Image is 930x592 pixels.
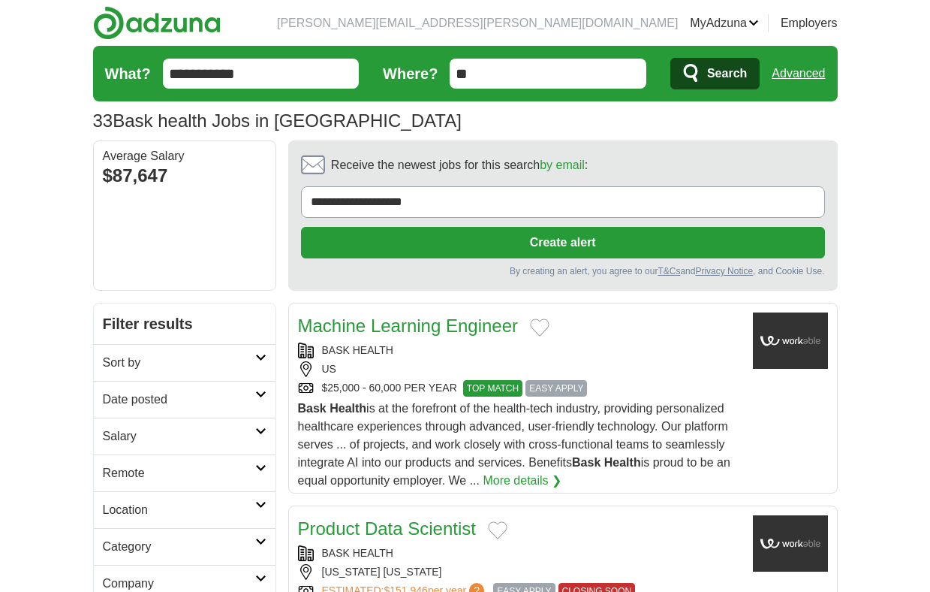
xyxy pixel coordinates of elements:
h1: Bask health Jobs in [GEOGRAPHIC_DATA] [93,110,462,131]
a: Location [94,491,275,528]
span: is at the forefront of the health-tech industry, providing personalized healthcare experiences th... [298,402,730,487]
a: Date posted [94,381,275,418]
img: Adzuna logo [93,6,221,40]
div: $25,000 - 60,000 PER YEAR [298,380,741,397]
a: Salary [94,418,275,455]
div: US [298,361,741,377]
h2: Sort by [103,354,255,372]
h2: Remote [103,464,255,482]
strong: Bask [298,402,327,415]
div: BASK HEALTH [298,545,741,561]
a: Advanced [772,59,825,89]
h2: Category [103,538,255,556]
img: Company logo [753,515,828,572]
img: Company logo [753,313,828,369]
a: Product Data Scientist [298,518,476,539]
a: Employers [781,14,838,32]
a: Machine Learning Engineer [298,316,519,336]
strong: Health [604,456,641,469]
a: MyAdzuna [690,14,759,32]
li: [PERSON_NAME][EMAIL_ADDRESS][PERSON_NAME][DOMAIN_NAME] [277,14,678,32]
span: 33 [93,107,113,134]
div: BASK HEALTH [298,343,741,358]
a: T&Cs [658,266,680,276]
button: Search [670,58,760,89]
span: TOP MATCH [463,380,522,397]
strong: Health [330,402,366,415]
div: By creating an alert, you agree to our and , and Cookie Use. [301,264,825,278]
div: $87,647 [103,162,266,189]
h2: Location [103,501,255,519]
strong: Bask [572,456,600,469]
a: Category [94,528,275,565]
h2: Salary [103,427,255,446]
button: Add to favorite jobs [530,319,549,337]
a: Remote [94,455,275,491]
a: by email [540,159,585,171]
a: Sort by [94,344,275,381]
label: Where? [383,62,438,85]
label: What? [105,62,151,85]
div: [US_STATE] [US_STATE] [298,564,741,580]
button: Add to favorite jobs [488,521,507,539]
span: EASY APPLY [525,380,587,397]
span: Receive the newest jobs for this search : [331,156,588,174]
button: Create alert [301,227,825,258]
h2: Date posted [103,391,255,409]
h2: Filter results [94,304,275,344]
a: Privacy Notice [695,266,753,276]
a: More details ❯ [483,472,561,490]
div: Average Salary [103,150,266,162]
span: Search [707,59,747,89]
